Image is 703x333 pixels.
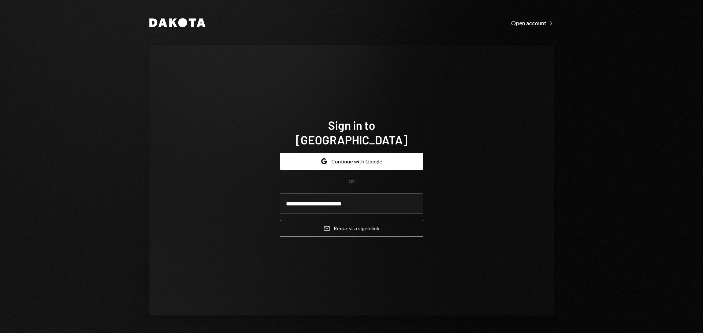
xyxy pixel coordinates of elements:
a: Open account [511,19,554,27]
div: OR [349,179,355,185]
h1: Sign in to [GEOGRAPHIC_DATA] [280,118,423,147]
button: Request a signinlink [280,220,423,237]
button: Continue with Google [280,153,423,170]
